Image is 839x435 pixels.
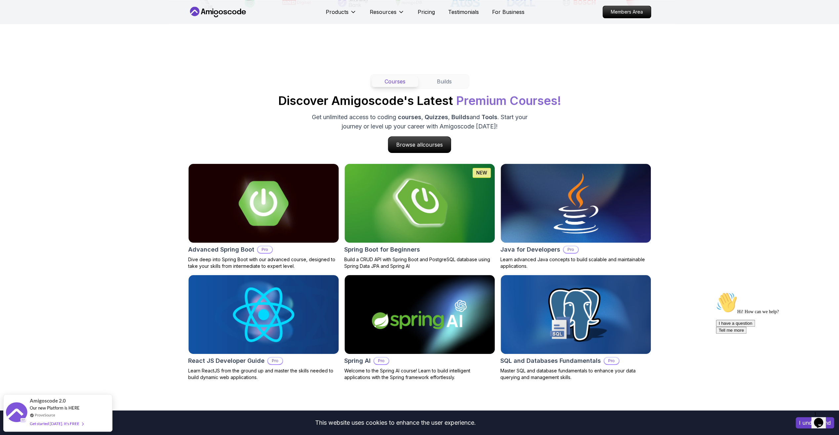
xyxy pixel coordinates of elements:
button: Builds [421,76,468,87]
a: Testimonials [448,8,479,16]
p: Browse all [388,137,451,153]
a: Spring AI cardSpring AIProWelcome to the Spring AI course! Learn to build intelligent application... [344,275,495,381]
img: :wave: [3,3,24,24]
span: Hi! How can we help? [3,20,65,25]
span: Builds [451,114,470,121]
a: Pricing [418,8,435,16]
span: courses [398,114,421,121]
p: Master SQL and database fundamentals to enhance your data querying and management skills. [500,367,651,381]
img: Spring AI card [345,275,495,354]
div: 👋Hi! How can we help?I have a questionTell me more [3,3,122,44]
span: Quizzes [425,114,448,121]
h2: Java for Developers [500,245,560,254]
p: Pro [374,358,389,364]
iframe: chat widget [713,289,832,405]
p: Build a CRUD API with Spring Boot and PostgreSQL database using Spring Data JPA and Spring AI [344,256,495,269]
img: Java for Developers card [501,164,651,243]
div: Get started [DATE]. It's FREE [30,420,83,427]
span: Tools [482,114,497,121]
p: Dive deep into Spring Boot with our advanced course, designed to take your skills from intermedia... [188,256,339,269]
p: NEW [476,169,487,176]
a: For Business [492,8,524,16]
h2: React JS Developer Guide [188,356,265,365]
img: Advanced Spring Boot card [189,164,339,243]
p: Learn advanced Java concepts to build scalable and maintainable applications. [500,256,651,269]
p: Pro [604,358,619,364]
a: ProveSource [35,412,55,418]
h2: Spring AI [344,356,371,365]
h2: Spring Boot for Beginners [344,245,420,254]
img: Spring Boot for Beginners card [345,164,495,243]
p: Resources [370,8,397,16]
p: Pro [564,246,578,253]
p: Pro [258,246,272,253]
a: Members Area [603,6,651,18]
img: React JS Developer Guide card [189,275,339,354]
p: Products [326,8,349,16]
p: Learn ReactJS from the ground up and master the skills needed to build dynamic web applications. [188,367,339,381]
button: Tell me more [3,37,33,44]
span: Our new Platform is HERE [30,405,80,411]
button: Products [326,8,357,21]
iframe: chat widget [811,409,832,428]
div: This website uses cookies to enhance the user experience. [5,415,786,430]
button: I have a question [3,30,42,37]
h2: Discover Amigoscode's Latest [278,94,561,107]
p: Get unlimited access to coding , , and . Start your journey or level up your career with Amigosco... [309,113,531,131]
a: React JS Developer Guide cardReact JS Developer GuideProLearn ReactJS from the ground up and mast... [188,275,339,381]
span: Amigoscode 2.0 [30,397,66,405]
a: SQL and Databases Fundamentals cardSQL and Databases FundamentalsProMaster SQL and database funda... [500,275,651,381]
p: Welcome to the Spring AI course! Learn to build intelligent applications with the Spring framewor... [344,367,495,381]
h2: Advanced Spring Boot [188,245,254,254]
button: Courses [372,76,418,87]
a: Browse allcourses [388,136,451,153]
h2: SQL and Databases Fundamentals [500,356,601,365]
p: Pro [268,358,282,364]
img: provesource social proof notification image [6,402,27,424]
a: Spring Boot for Beginners cardNEWSpring Boot for BeginnersBuild a CRUD API with Spring Boot and P... [344,164,495,269]
span: courses [423,141,443,148]
span: Premium Courses! [456,93,561,108]
a: Java for Developers cardJava for DevelopersProLearn advanced Java concepts to build scalable and ... [500,164,651,269]
button: Resources [370,8,404,21]
img: SQL and Databases Fundamentals card [501,275,651,354]
button: Accept cookies [796,417,834,428]
a: Advanced Spring Boot cardAdvanced Spring BootProDive deep into Spring Boot with our advanced cour... [188,164,339,269]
